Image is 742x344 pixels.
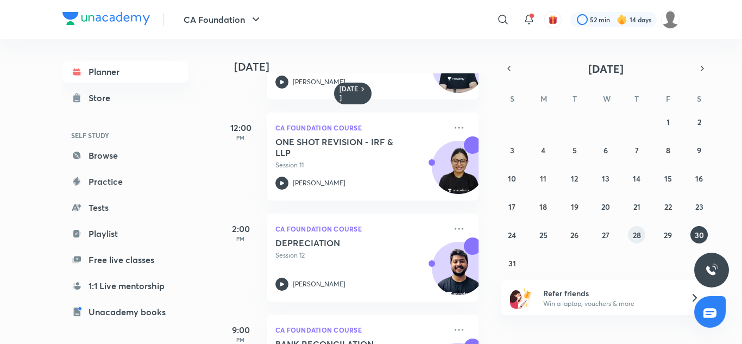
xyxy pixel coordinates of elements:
img: Company Logo [62,12,150,25]
abbr: August 4, 2025 [541,145,545,155]
abbr: Tuesday [573,93,577,104]
button: August 3, 2025 [504,141,521,159]
button: August 9, 2025 [690,141,708,159]
h6: Refer friends [543,287,677,299]
a: Store [62,87,188,109]
button: August 14, 2025 [628,170,645,187]
abbr: Wednesday [603,93,611,104]
abbr: August 1, 2025 [666,117,670,127]
img: avatar [548,15,558,24]
abbr: August 24, 2025 [508,230,516,240]
h5: 2:00 [219,222,262,235]
a: 1:1 Live mentorship [62,275,188,297]
abbr: August 8, 2025 [666,145,670,155]
abbr: August 30, 2025 [695,230,704,240]
abbr: Thursday [634,93,639,104]
abbr: Sunday [510,93,514,104]
abbr: Saturday [697,93,701,104]
h6: SELF STUDY [62,126,188,145]
button: August 1, 2025 [659,113,677,130]
img: Avatar [432,147,485,199]
button: August 18, 2025 [535,198,552,215]
a: Free live classes [62,249,188,271]
h6: [DATE] [339,85,359,102]
abbr: August 15, 2025 [664,173,672,184]
h5: DEPRECIATION [275,237,411,248]
abbr: August 5, 2025 [573,145,577,155]
img: streak [617,14,627,25]
p: Session 11 [275,160,446,170]
button: [DATE] [517,61,695,76]
img: referral [510,287,532,309]
button: August 2, 2025 [690,113,708,130]
button: August 30, 2025 [690,226,708,243]
button: August 20, 2025 [597,198,614,215]
abbr: August 19, 2025 [571,202,578,212]
button: August 22, 2025 [659,198,677,215]
p: CA Foundation Course [275,222,446,235]
abbr: Friday [666,93,670,104]
img: kashish kumari [661,10,680,29]
abbr: Monday [540,93,547,104]
abbr: August 16, 2025 [695,173,703,184]
button: August 17, 2025 [504,198,521,215]
h4: [DATE] [234,60,489,73]
p: [PERSON_NAME] [293,77,345,87]
button: August 8, 2025 [659,141,677,159]
abbr: August 6, 2025 [603,145,608,155]
abbr: August 17, 2025 [508,202,515,212]
abbr: August 14, 2025 [633,173,640,184]
img: ttu [705,264,718,277]
button: avatar [544,11,562,28]
p: CA Foundation Course [275,121,446,134]
button: August 15, 2025 [659,170,677,187]
a: Unacademy books [62,301,188,323]
h5: 12:00 [219,121,262,134]
div: Store [89,91,117,104]
abbr: August 7, 2025 [635,145,639,155]
button: August 19, 2025 [566,198,583,215]
h5: ONE SHOT REVISION - IRF & LLP [275,136,411,158]
abbr: August 20, 2025 [601,202,610,212]
abbr: August 13, 2025 [602,173,609,184]
abbr: August 2, 2025 [697,117,701,127]
button: August 6, 2025 [597,141,614,159]
abbr: August 10, 2025 [508,173,516,184]
button: August 28, 2025 [628,226,645,243]
p: PM [219,235,262,242]
button: CA Foundation [177,9,269,30]
button: August 25, 2025 [535,226,552,243]
abbr: August 26, 2025 [570,230,578,240]
p: Win a laptop, vouchers & more [543,299,677,309]
p: CA Foundation Course [275,323,446,336]
abbr: August 23, 2025 [695,202,703,212]
abbr: August 25, 2025 [539,230,548,240]
button: August 27, 2025 [597,226,614,243]
h5: 9:00 [219,323,262,336]
a: Company Logo [62,12,150,28]
button: August 13, 2025 [597,170,614,187]
button: August 21, 2025 [628,198,645,215]
abbr: August 9, 2025 [697,145,701,155]
a: Planner [62,61,188,83]
button: August 12, 2025 [566,170,583,187]
button: August 11, 2025 [535,170,552,187]
button: August 7, 2025 [628,141,645,159]
button: August 10, 2025 [504,170,521,187]
button: August 26, 2025 [566,226,583,243]
abbr: August 22, 2025 [664,202,672,212]
p: PM [219,336,262,343]
abbr: August 12, 2025 [571,173,578,184]
p: Session 12 [275,251,446,260]
button: August 23, 2025 [690,198,708,215]
p: [PERSON_NAME] [293,178,345,188]
abbr: August 27, 2025 [602,230,609,240]
a: Tests [62,197,188,218]
p: [PERSON_NAME] [293,279,345,289]
button: August 5, 2025 [566,141,583,159]
abbr: August 11, 2025 [540,173,546,184]
button: August 16, 2025 [690,170,708,187]
button: August 24, 2025 [504,226,521,243]
button: August 31, 2025 [504,254,521,272]
a: Playlist [62,223,188,245]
